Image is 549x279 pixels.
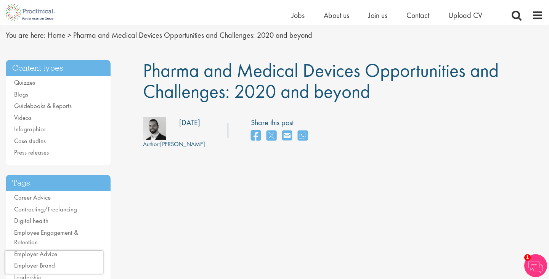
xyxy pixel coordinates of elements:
span: Pharma and Medical Devices Opportunities and Challenges: 2020 and beyond [143,58,499,103]
a: Join us [368,10,387,20]
a: Digital health [14,216,48,225]
h3: Tags [6,175,111,191]
a: Employer Advice [14,250,57,258]
a: Videos [14,113,31,122]
img: 76d2c18e-6ce3-4617-eefd-08d5a473185b [143,117,166,140]
span: > [67,30,71,40]
span: Pharma and Medical Devices Opportunities and Challenges: 2020 and beyond [73,30,312,40]
iframe: reCAPTCHA [5,251,103,274]
h3: Content types [6,60,111,76]
a: Contact [406,10,429,20]
a: Blogs [14,90,28,98]
a: Upload CV [448,10,482,20]
a: share on whats app [298,128,308,144]
div: [DATE] [179,117,200,128]
a: share on twitter [266,128,276,144]
span: Author: [143,140,160,148]
span: 1 [524,254,531,261]
a: Jobs [292,10,305,20]
div: [PERSON_NAME] [143,140,205,149]
a: share on email [282,128,292,144]
a: Case studies [14,137,46,145]
a: Contracting/Freelancing [14,205,77,213]
img: Chatbot [524,254,547,277]
a: Guidebooks & Reports [14,102,72,110]
a: Career Advice [14,193,51,202]
a: Infographics [14,125,45,133]
label: Share this post [251,117,311,128]
a: breadcrumb link [48,30,66,40]
a: share on facebook [251,128,261,144]
a: About us [324,10,349,20]
span: You are here: [6,30,46,40]
a: Press releases [14,148,49,156]
a: Employee Engagement & Retention [14,228,78,247]
a: Quizzes [14,78,35,87]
